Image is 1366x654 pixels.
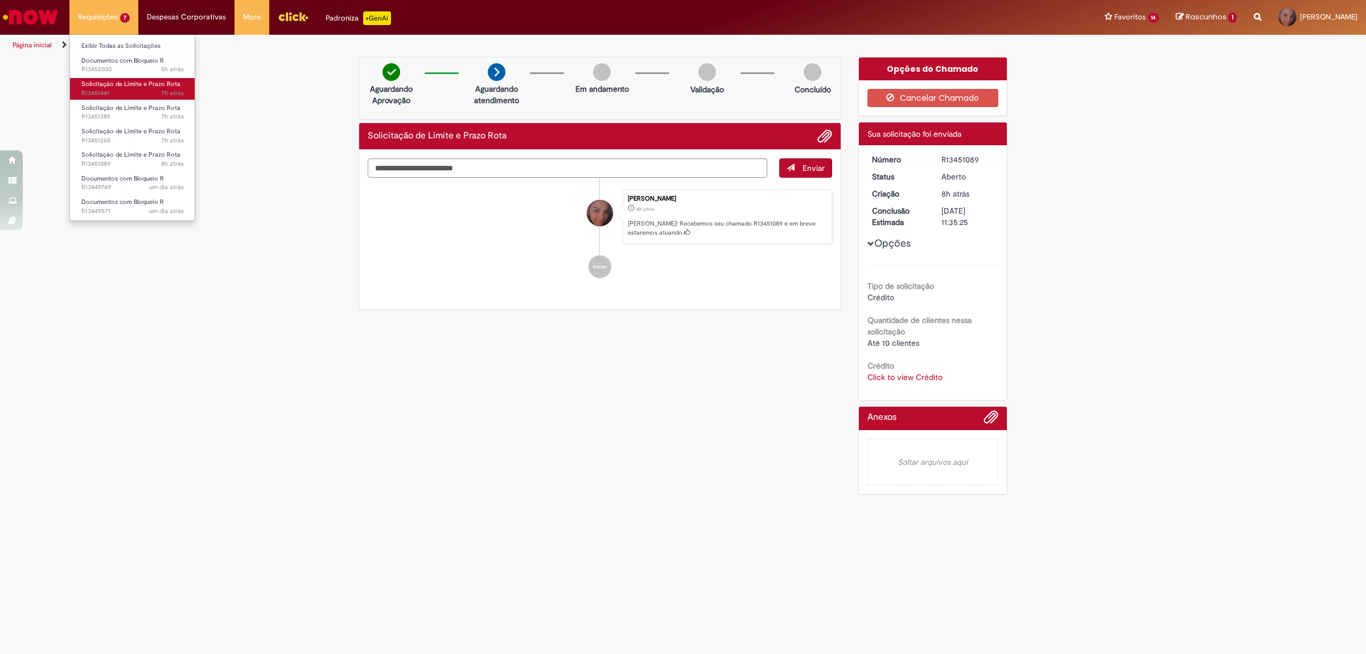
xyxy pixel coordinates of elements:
span: 8h atrás [161,160,184,168]
p: Concluído [795,84,831,95]
img: img-circle-grey.png [698,63,716,81]
em: Soltar arquivos aqui [867,439,999,485]
dt: Criação [863,188,933,199]
p: Validação [690,84,724,95]
span: Documentos com Bloqueio R [81,56,164,65]
span: 5h atrás [161,65,184,73]
div: 27/08/2025 09:35:19 [941,188,994,199]
img: check-circle-green.png [382,63,400,81]
span: Solicitação de Limite e Prazo Rota [81,127,180,136]
span: Sua solicitação foi enviada [867,129,961,139]
time: 27/08/2025 09:35:19 [941,189,969,199]
ul: Requisições [69,34,195,221]
span: um dia atrás [149,183,184,191]
span: 1 [1228,13,1237,23]
img: img-circle-grey.png [804,63,821,81]
p: [PERSON_NAME]! Recebemos seu chamado R13451089 e em breve estaremos atuando. [628,219,826,237]
a: Aberto R13451089 : Solicitação de Limite e Prazo Rota [70,149,195,170]
span: R13451089 [81,160,184,169]
textarea: Digite sua mensagem aqui... [368,158,767,178]
h2: Solicitação de Limite e Prazo Rota Histórico de tíquete [368,131,507,141]
time: 27/08/2025 10:15:53 [161,112,184,121]
a: Aberto R13452030 : Documentos com Bloqueio R [70,55,195,76]
a: Rascunhos [1176,12,1237,23]
span: 7 [120,13,130,23]
span: R13449571 [81,207,184,216]
div: Padroniza [326,11,391,25]
b: Tipo de solicitação [867,281,934,291]
div: Aberto [941,171,994,182]
b: Quantidade de clientes nessa solicitação [867,315,972,337]
img: img-circle-grey.png [593,63,611,81]
li: Giselle Da Silva Nunes [368,189,832,244]
a: Exibir Todas as Solicitações [70,40,195,52]
span: Favoritos [1114,11,1146,23]
time: 27/08/2025 09:35:22 [161,160,184,168]
a: Aberto R13451265 : Solicitação de Limite e Prazo Rota [70,125,195,146]
p: Em andamento [575,83,629,95]
span: Solicitação de Limite e Prazo Rota [81,104,180,112]
time: 27/08/2025 11:49:40 [161,65,184,73]
time: 26/08/2025 16:34:03 [149,207,184,215]
span: Solicitação de Limite e Prazo Rota [81,80,180,88]
dt: Conclusão Estimada [863,205,933,228]
a: Aberto R13449571 : Documentos com Bloqueio R [70,196,195,217]
time: 26/08/2025 16:55:50 [149,183,184,191]
span: [PERSON_NAME] [1300,12,1357,22]
p: Aguardando Aprovação [364,83,419,106]
a: Click to view Crédito [867,372,943,382]
div: [DATE] 11:35:25 [941,205,994,228]
span: um dia atrás [149,207,184,215]
button: Cancelar Chamado [867,89,999,107]
time: 27/08/2025 10:24:14 [161,89,184,97]
button: Enviar [779,158,832,178]
span: More [243,11,261,23]
b: Crédito [867,361,894,371]
img: ServiceNow [1,6,60,28]
time: 27/08/2025 10:00:56 [161,136,184,145]
button: Adicionar anexos [984,410,998,430]
span: Solicitação de Limite e Prazo Rota [81,150,180,159]
img: click_logo_yellow_360x200.png [278,8,308,25]
span: 8h atrás [941,189,969,199]
dt: Status [863,171,933,182]
h2: Anexos [867,412,896,423]
span: Enviar [803,163,825,173]
span: Até 10 clientes [867,338,919,348]
div: Opções do Chamado [859,58,1007,80]
span: 7h atrás [161,89,184,97]
span: 7h atrás [161,136,184,145]
button: Adicionar anexos [817,129,832,144]
p: +GenAi [363,11,391,25]
span: Crédito [867,292,894,303]
span: Requisições [78,11,118,23]
span: R13452030 [81,65,184,74]
time: 27/08/2025 09:35:19 [636,206,655,212]
span: 7h atrás [161,112,184,121]
img: arrow-next.png [488,63,505,81]
a: Aberto R13449749 : Documentos com Bloqueio R [70,173,195,194]
ul: Trilhas de página [9,35,902,56]
span: Documentos com Bloqueio R [81,198,164,206]
span: Despesas Corporativas [147,11,226,23]
span: Documentos com Bloqueio R [81,174,164,183]
span: 8h atrás [636,206,655,212]
span: R13451389 [81,112,184,121]
a: Página inicial [13,40,52,50]
p: Aguardando atendimento [469,83,524,106]
span: R13449749 [81,183,184,192]
ul: Histórico de tíquete [368,178,832,289]
div: R13451089 [941,154,994,165]
span: R13451441 [81,89,184,98]
span: 14 [1148,13,1159,23]
div: Giselle Da Silva Nunes [587,200,613,226]
a: Aberto R13451389 : Solicitação de Limite e Prazo Rota [70,102,195,123]
span: Rascunhos [1186,11,1227,22]
dt: Número [863,154,933,165]
span: R13451265 [81,136,184,145]
div: [PERSON_NAME] [628,195,826,202]
a: Aberto R13451441 : Solicitação de Limite e Prazo Rota [70,78,195,99]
